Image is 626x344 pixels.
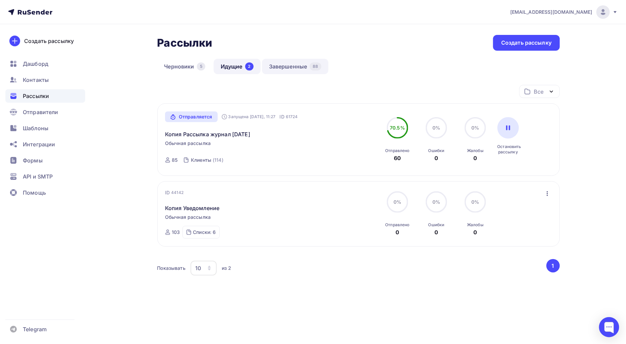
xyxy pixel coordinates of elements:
div: Клиенты [191,157,211,163]
div: Ошибки [428,222,445,228]
span: ID [280,113,284,120]
div: Отправлено [385,148,410,153]
div: Жалобы [467,148,483,153]
div: Запущена [DATE], 11:27 [222,114,276,119]
span: Помощь [23,189,46,197]
span: 61724 [286,113,298,120]
div: 2 [245,62,254,70]
div: Показывать [157,265,186,272]
span: 0% [471,125,479,131]
span: 44142 [171,189,184,196]
button: Все [519,85,560,98]
div: Создать рассылку [501,39,552,47]
span: Формы [23,156,43,164]
div: 60 [394,154,401,162]
a: Копия Рассылка журнал [DATE] [165,130,250,138]
div: Все [534,88,543,96]
a: Черновики5 [157,59,212,74]
span: Интеграции [23,140,55,148]
div: из 2 [222,265,231,272]
a: Дашборд [5,57,85,70]
a: Завершенные88 [262,59,328,74]
div: Списки: 6 [193,229,216,236]
div: 10 [195,264,201,272]
span: 0% [432,125,440,131]
span: Telegram [23,325,47,333]
a: Идущие2 [214,59,261,74]
div: 0 [473,154,477,162]
a: Отправители [5,105,85,119]
span: Контакты [23,76,49,84]
span: Обычная рассылка [165,140,211,147]
button: 10 [190,260,217,276]
div: 5 [197,62,205,70]
a: [EMAIL_ADDRESS][DOMAIN_NAME] [510,5,618,19]
span: ID [165,189,170,196]
span: 0% [394,199,401,205]
a: Рассылки [5,89,85,103]
div: 0 [473,228,477,236]
span: API и SMTP [23,173,53,181]
div: Остановить рассылку [498,144,519,155]
span: 70.5% [390,125,405,131]
span: Рассылки [23,92,49,100]
span: Отправители [23,108,58,116]
a: Копия Уведомление [165,204,219,212]
ul: Pagination [545,259,560,273]
div: 103 [172,229,180,236]
div: 0 [396,228,399,236]
div: 0 [434,154,438,162]
div: 0 [434,228,438,236]
span: Шаблоны [23,124,48,132]
span: Обычная рассылка [165,214,211,220]
span: Дашборд [23,60,48,68]
a: Контакты [5,73,85,87]
button: Go to page 1 [546,259,560,273]
h2: Рассылки [157,36,212,50]
div: Создать рассылку [24,37,74,45]
div: Ошибки [428,148,445,153]
a: Клиенты (114) [190,155,224,165]
span: 0% [432,199,440,205]
div: 85 [172,157,177,163]
span: [EMAIL_ADDRESS][DOMAIN_NAME] [510,9,592,15]
a: Отправляется [165,111,218,122]
span: 0% [471,199,479,205]
a: Формы [5,154,85,167]
div: Жалобы [467,222,483,228]
div: 88 [310,62,321,70]
a: Шаблоны [5,121,85,135]
div: Отправлено [385,222,410,228]
div: (114) [213,157,223,163]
